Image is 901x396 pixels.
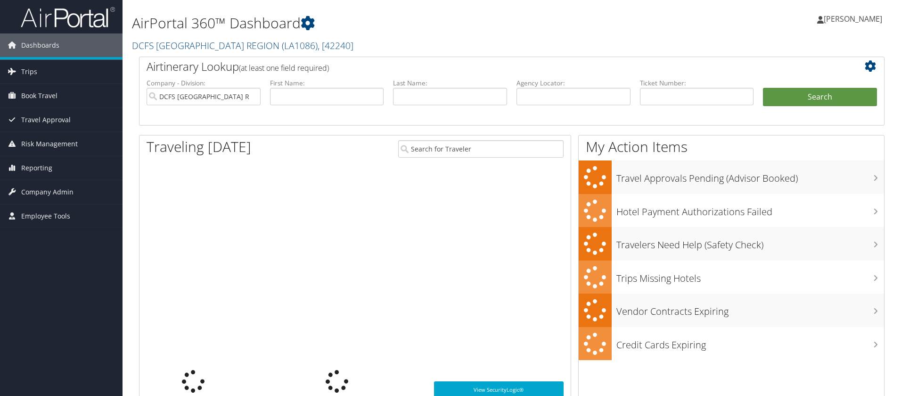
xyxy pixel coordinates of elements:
img: airportal-logo.png [21,6,115,28]
h3: Hotel Payment Authorizations Failed [616,201,884,219]
span: Company Admin [21,180,74,204]
span: ( LA1086 ) [282,39,318,52]
h3: Travel Approvals Pending (Advisor Booked) [616,167,884,185]
label: Last Name: [393,78,507,88]
span: [PERSON_NAME] [824,14,882,24]
label: Company - Division: [147,78,261,88]
span: Book Travel [21,84,57,108]
span: Reporting [21,156,52,180]
h3: Trips Missing Hotels [616,267,884,285]
h1: Traveling [DATE] [147,137,251,157]
a: Vendor Contracts Expiring [579,294,884,327]
h3: Credit Cards Expiring [616,334,884,352]
span: , [ 42240 ] [318,39,353,52]
a: Hotel Payment Authorizations Failed [579,194,884,227]
a: Travelers Need Help (Safety Check) [579,227,884,261]
a: [PERSON_NAME] [817,5,892,33]
h1: AirPortal 360™ Dashboard [132,13,639,33]
span: (at least one field required) [239,63,329,73]
span: Risk Management [21,132,78,156]
h2: Airtinerary Lookup [147,59,815,75]
a: Credit Cards Expiring [579,327,884,361]
span: Trips [21,60,37,84]
span: Travel Approval [21,108,71,132]
label: Agency Locator: [516,78,631,88]
a: DCFS [GEOGRAPHIC_DATA] REGION [132,39,353,52]
a: Travel Approvals Pending (Advisor Booked) [579,160,884,194]
h3: Vendor Contracts Expiring [616,300,884,318]
label: First Name: [270,78,384,88]
h1: My Action Items [579,137,884,157]
label: Ticket Number: [640,78,754,88]
a: Trips Missing Hotels [579,261,884,294]
span: Employee Tools [21,204,70,228]
span: Dashboards [21,34,59,57]
h3: Travelers Need Help (Safety Check) [616,234,884,252]
button: Search [763,88,877,107]
input: Search for Traveler [398,140,564,158]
